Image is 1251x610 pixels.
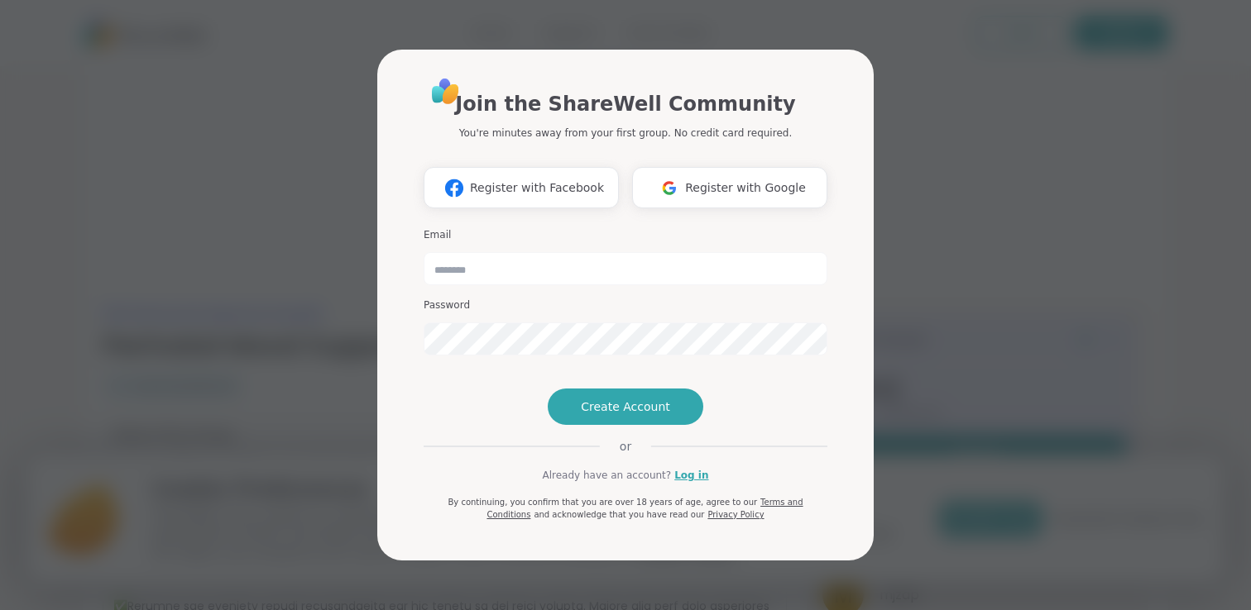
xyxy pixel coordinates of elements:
[424,167,619,208] button: Register with Facebook
[470,179,604,197] span: Register with Facebook
[439,173,470,203] img: ShareWell Logomark
[448,498,757,507] span: By continuing, you confirm that you are over 18 years of age, agree to our
[424,228,827,242] h3: Email
[534,510,704,519] span: and acknowledge that you have read our
[548,388,703,425] button: Create Account
[455,89,795,119] h1: Join the ShareWell Community
[424,298,827,312] h3: Password
[654,173,685,203] img: ShareWell Logomark
[707,510,764,519] a: Privacy Policy
[632,167,827,208] button: Register with Google
[427,73,464,110] img: ShareWell Logo
[459,126,792,141] p: You're minutes away from your first group. No credit card required.
[685,179,806,197] span: Register with Google
[542,468,671,483] span: Already have an account?
[581,398,670,415] span: Create Account
[486,498,803,519] a: Terms and Conditions
[600,438,651,455] span: or
[674,468,708,483] a: Log in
